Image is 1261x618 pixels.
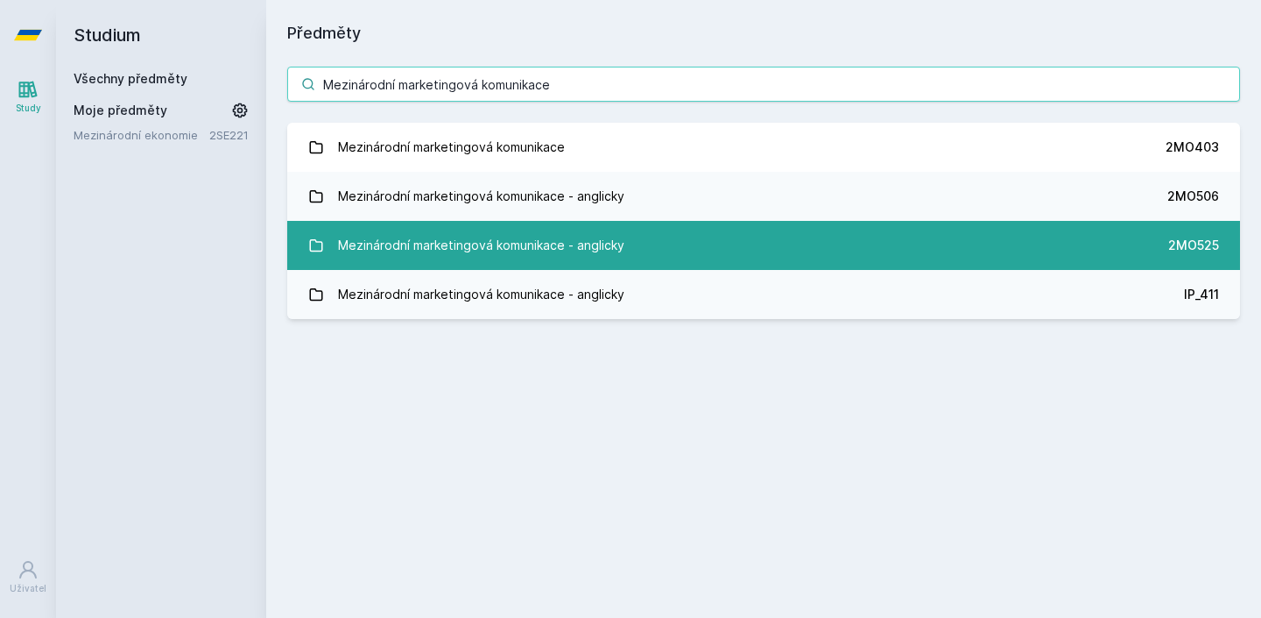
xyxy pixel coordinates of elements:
[338,228,624,263] div: Mezinárodní marketingová komunikace - anglicky
[74,126,209,144] a: Mezinárodní ekonomie
[287,172,1240,221] a: Mezinárodní marketingová komunikace - anglicky 2MO506
[338,277,624,312] div: Mezinárodní marketingová komunikace - anglicky
[287,270,1240,319] a: Mezinárodní marketingová komunikace - anglicky IP_411
[338,179,624,214] div: Mezinárodní marketingová komunikace - anglicky
[4,551,53,604] a: Uživatel
[4,70,53,124] a: Study
[287,67,1240,102] input: Název nebo ident předmětu…
[287,221,1240,270] a: Mezinárodní marketingová komunikace - anglicky 2MO525
[74,102,167,119] span: Moje předměty
[1166,139,1219,156] div: 2MO403
[1184,286,1219,303] div: IP_411
[74,71,187,86] a: Všechny předměty
[16,102,41,115] div: Study
[1168,237,1219,254] div: 2MO525
[338,130,565,165] div: Mezinárodní marketingová komunikace
[1167,188,1219,205] div: 2MO506
[209,128,249,142] a: 2SE221
[10,582,46,595] div: Uživatel
[287,123,1240,172] a: Mezinárodní marketingová komunikace 2MO403
[287,21,1240,46] h1: Předměty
